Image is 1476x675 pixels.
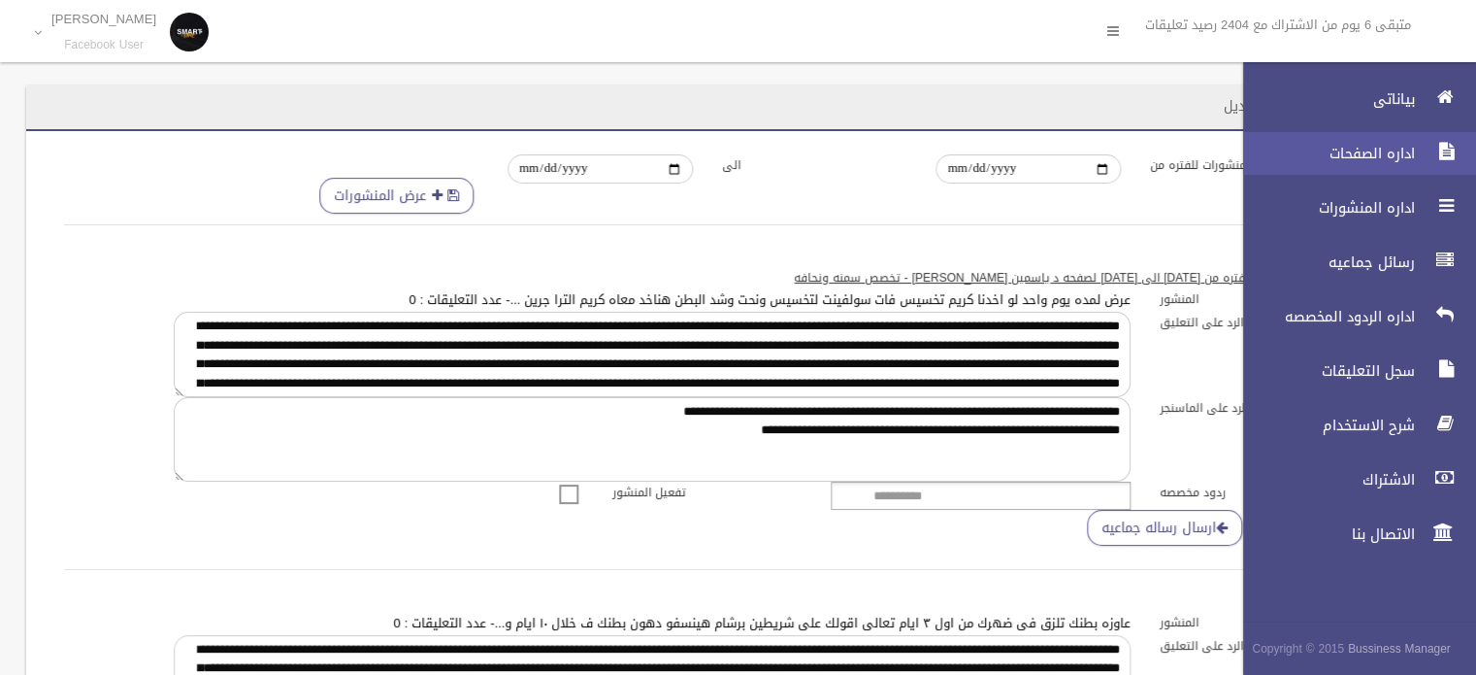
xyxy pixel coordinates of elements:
a: الاتصال بنا [1227,513,1476,556]
label: الرد على التعليق [1145,635,1364,657]
a: بياناتى [1227,78,1476,120]
span: شرح الاستخدام [1227,416,1421,435]
span: بياناتى [1227,89,1421,109]
u: قائمه ب 15 منشور للفتره من [DATE] الى [DATE] لصفحه د ياسمين [PERSON_NAME] - تخصص سمنه ونحافه [794,267,1350,288]
label: المنشور [1145,288,1364,310]
a: سجل التعليقات [1227,350,1476,392]
label: الرد على التعليق [1145,312,1364,333]
small: Facebook User [51,38,156,52]
p: [PERSON_NAME] [51,12,156,26]
span: Copyright © 2015 [1252,638,1344,659]
button: عرض المنشورات [319,178,474,214]
a: الاشتراك [1227,458,1476,501]
span: اداره الردود المخصصه [1227,307,1421,326]
header: اداره المنشورات / تعديل [1200,87,1388,125]
span: رسائل جماعيه [1227,253,1421,272]
span: سجل التعليقات [1227,361,1421,381]
label: تفعيل المنشور [598,482,817,503]
a: اداره الردود المخصصه [1227,295,1476,338]
a: اداره الصفحات [1227,132,1476,175]
span: اداره الصفحات [1227,144,1421,163]
a: ارسال رساله جماعيه [1087,510,1242,546]
a: عاوزه بطنك تلزق فى ضهرك من اول ٣ ايام تعالى اقولك على شريطين برشام هينسفو دهون بطنك ف خلال ١٠ ايا... [393,611,1131,635]
span: اداره المنشورات [1227,198,1421,218]
span: الاشتراك [1227,470,1421,489]
label: ردود مخصصه [1145,482,1364,503]
label: المنشور [1145,612,1364,633]
a: اداره المنشورات [1227,186,1476,229]
a: عرض لمده يوم واحد لو اخدنا كريم تخسيس فات سولفينت لتخسيس ونحت وشد البطن هناخد معاه كريم الترا جري... [409,287,1131,312]
a: رسائل جماعيه [1227,241,1476,284]
label: رساله الرد على الماسنجر [1145,397,1364,419]
span: الاتصال بنا [1227,524,1421,544]
a: شرح الاستخدام [1227,404,1476,447]
strong: Bussiness Manager [1348,638,1451,659]
label: الى [707,154,922,176]
label: عرض المنشورات للفتره من [1135,154,1350,176]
